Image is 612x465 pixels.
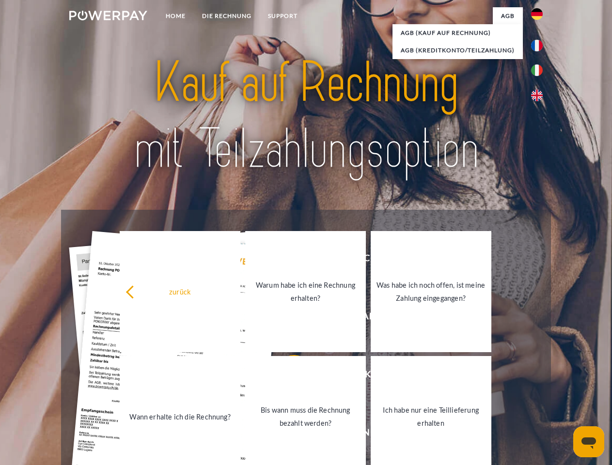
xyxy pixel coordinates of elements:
a: Home [157,7,194,25]
a: Was habe ich noch offen, ist meine Zahlung eingegangen? [371,231,491,352]
a: AGB (Kreditkonto/Teilzahlung) [392,42,523,59]
div: Ich habe nur eine Teillieferung erhalten [377,403,486,430]
img: en [531,90,543,101]
div: Warum habe ich eine Rechnung erhalten? [251,279,360,305]
img: logo-powerpay-white.svg [69,11,147,20]
img: de [531,8,543,20]
img: title-powerpay_de.svg [93,46,519,186]
img: it [531,64,543,76]
a: SUPPORT [260,7,306,25]
div: Was habe ich noch offen, ist meine Zahlung eingegangen? [377,279,486,305]
a: DIE RECHNUNG [194,7,260,25]
a: agb [493,7,523,25]
div: zurück [126,285,235,298]
div: Wann erhalte ich die Rechnung? [126,410,235,423]
div: Bis wann muss die Rechnung bezahlt werden? [251,403,360,430]
img: fr [531,40,543,51]
a: AGB (Kauf auf Rechnung) [392,24,523,42]
iframe: Schaltfläche zum Öffnen des Messaging-Fensters [573,426,604,457]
